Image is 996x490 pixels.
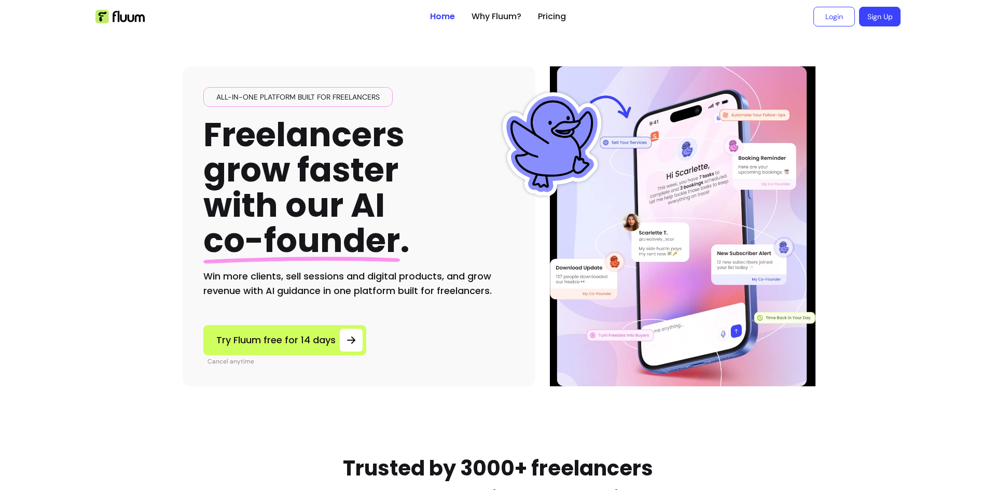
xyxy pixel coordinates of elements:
[203,117,410,259] h1: Freelancers grow faster with our AI .
[216,333,336,347] span: Try Fluum free for 14 days
[500,92,604,196] img: Fluum Duck sticker
[552,66,813,386] img: Illustration of Fluum AI Co-Founder on a smartphone, showing solo business performance insights s...
[813,7,855,26] a: Login
[203,269,515,298] h2: Win more clients, sell sessions and digital products, and grow revenue with AI guidance in one pl...
[430,10,455,23] a: Home
[208,357,366,366] p: Cancel anytime
[472,10,521,23] a: Why Fluum?
[212,92,384,102] span: All-in-one platform built for freelancers
[95,10,145,23] img: Fluum Logo
[203,325,366,355] a: Try Fluum free for 14 days
[859,7,901,26] a: Sign Up
[203,217,400,263] span: co-founder
[538,10,566,23] a: Pricing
